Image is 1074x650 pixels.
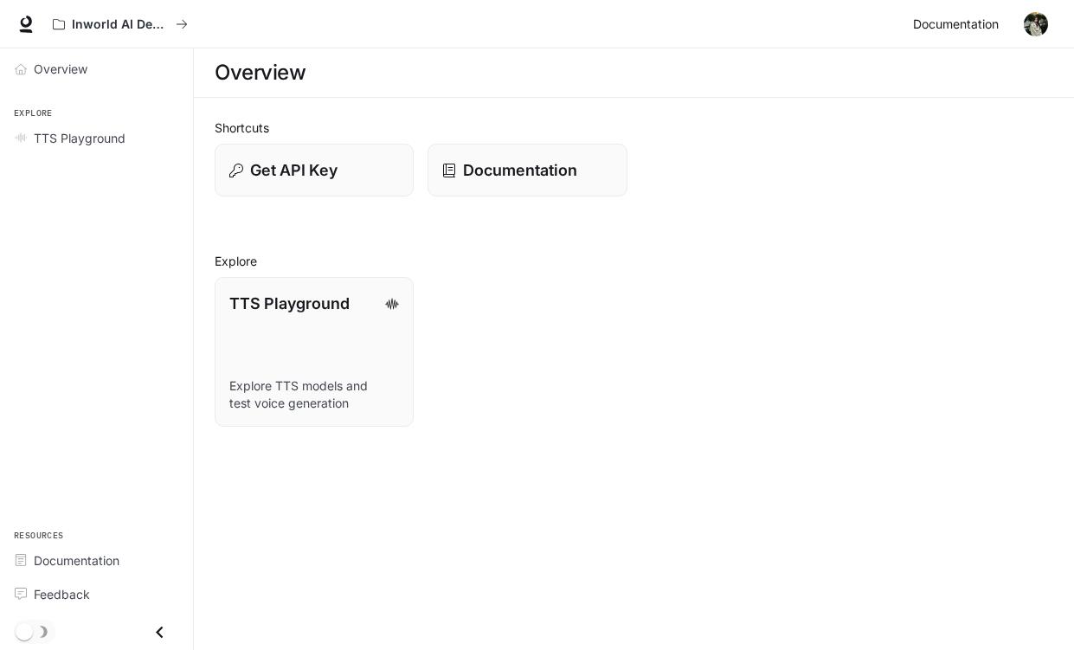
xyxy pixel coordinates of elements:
button: User avatar [1019,7,1053,42]
h2: Explore [215,252,1053,270]
button: Get API Key [215,144,414,196]
p: Inworld AI Demos [72,17,169,32]
span: Documentation [913,14,999,35]
h1: Overview [215,55,305,90]
a: TTS Playground [7,123,186,153]
p: Documentation [463,158,577,182]
span: TTS Playground [34,129,125,147]
button: Close drawer [140,615,179,650]
a: Documentation [906,7,1012,42]
button: All workspaces [45,7,196,42]
span: Feedback [34,585,90,603]
a: Overview [7,54,186,84]
a: TTS PlaygroundExplore TTS models and test voice generation [215,277,414,427]
a: Feedback [7,579,186,609]
h2: Shortcuts [215,119,1053,137]
a: Documentation [7,545,186,576]
span: Documentation [34,551,119,570]
span: Dark mode toggle [16,621,33,640]
img: User avatar [1024,12,1048,36]
p: Get API Key [250,158,338,182]
a: Documentation [428,144,627,196]
p: Explore TTS models and test voice generation [229,377,399,412]
p: TTS Playground [229,292,350,315]
span: Overview [34,60,87,78]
